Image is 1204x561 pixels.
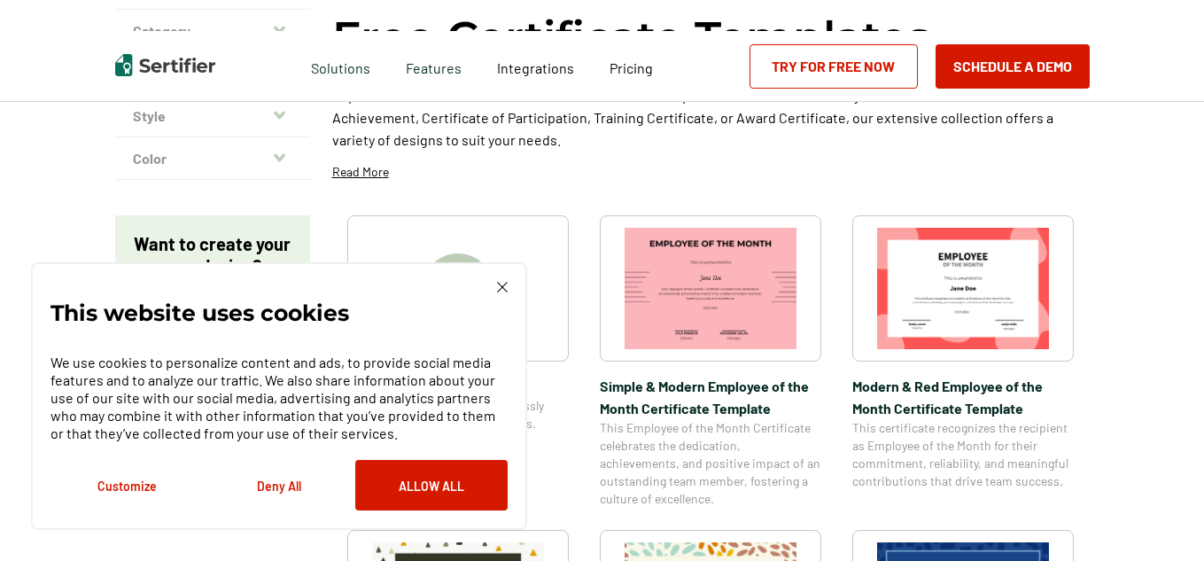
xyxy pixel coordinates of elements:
[50,304,349,322] p: This website uses cookies
[936,44,1090,89] button: Schedule a Demo
[115,137,310,180] button: Color
[750,44,918,89] a: Try for Free Now
[600,375,821,419] span: Simple & Modern Employee of the Month Certificate Template
[332,9,930,66] h1: Free Certificate Templates
[600,215,821,508] a: Simple & Modern Employee of the Month Certificate TemplateSimple & Modern Employee of the Month C...
[600,419,821,508] span: This Employee of the Month Certificate celebrates the dedication, achievements, and positive impa...
[852,419,1074,490] span: This certificate recognizes the recipient as Employee of the Month for their commitment, reliabil...
[497,59,574,76] span: Integrations
[133,233,292,277] p: Want to create your own design?
[852,215,1074,508] a: Modern & Red Employee of the Month Certificate TemplateModern & Red Employee of the Month Certifi...
[355,460,508,510] button: Allow All
[115,54,215,76] img: Sertifier | Digital Credentialing Platform
[423,253,493,324] img: Create A Blank Certificate
[610,59,653,76] span: Pricing
[50,460,203,510] button: Customize
[610,55,653,77] a: Pricing
[497,282,508,292] img: Cookie Popup Close
[332,163,389,181] p: Read More
[877,228,1049,349] img: Modern & Red Employee of the Month Certificate Template
[50,354,508,442] p: We use cookies to personalize content and ads, to provide social media features and to analyze ou...
[332,84,1090,151] p: Explore a wide selection of customizable certificate templates at Sertifier. Whether you need a C...
[625,228,796,349] img: Simple & Modern Employee of the Month Certificate Template
[311,55,370,77] span: Solutions
[115,95,310,137] button: Style
[852,375,1074,419] span: Modern & Red Employee of the Month Certificate Template
[497,55,574,77] a: Integrations
[203,460,355,510] button: Deny All
[406,55,462,77] span: Features
[115,10,310,52] button: Category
